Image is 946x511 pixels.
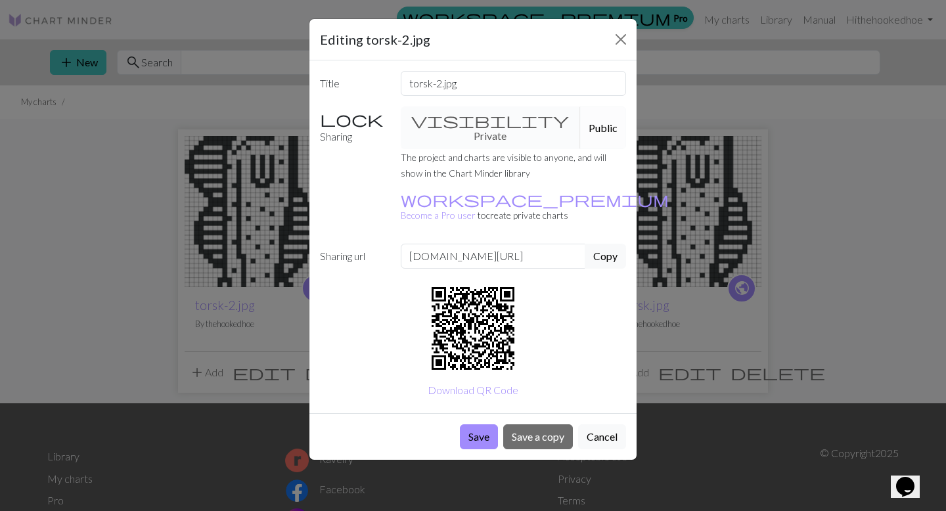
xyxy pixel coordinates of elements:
[320,30,430,49] h5: Editing torsk-2.jpg
[312,244,393,269] label: Sharing url
[580,106,626,149] button: Public
[891,458,933,498] iframe: chat widget
[460,424,498,449] button: Save
[503,424,573,449] button: Save a copy
[578,424,626,449] button: Cancel
[419,378,527,403] button: Download QR Code
[401,194,669,221] a: Become a Pro user
[585,244,626,269] button: Copy
[312,106,393,149] label: Sharing
[401,190,669,208] span: workspace_premium
[401,194,669,221] small: to create private charts
[610,29,631,50] button: Close
[401,152,606,179] small: The project and charts are visible to anyone, and will show in the Chart Minder library
[312,71,393,96] label: Title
